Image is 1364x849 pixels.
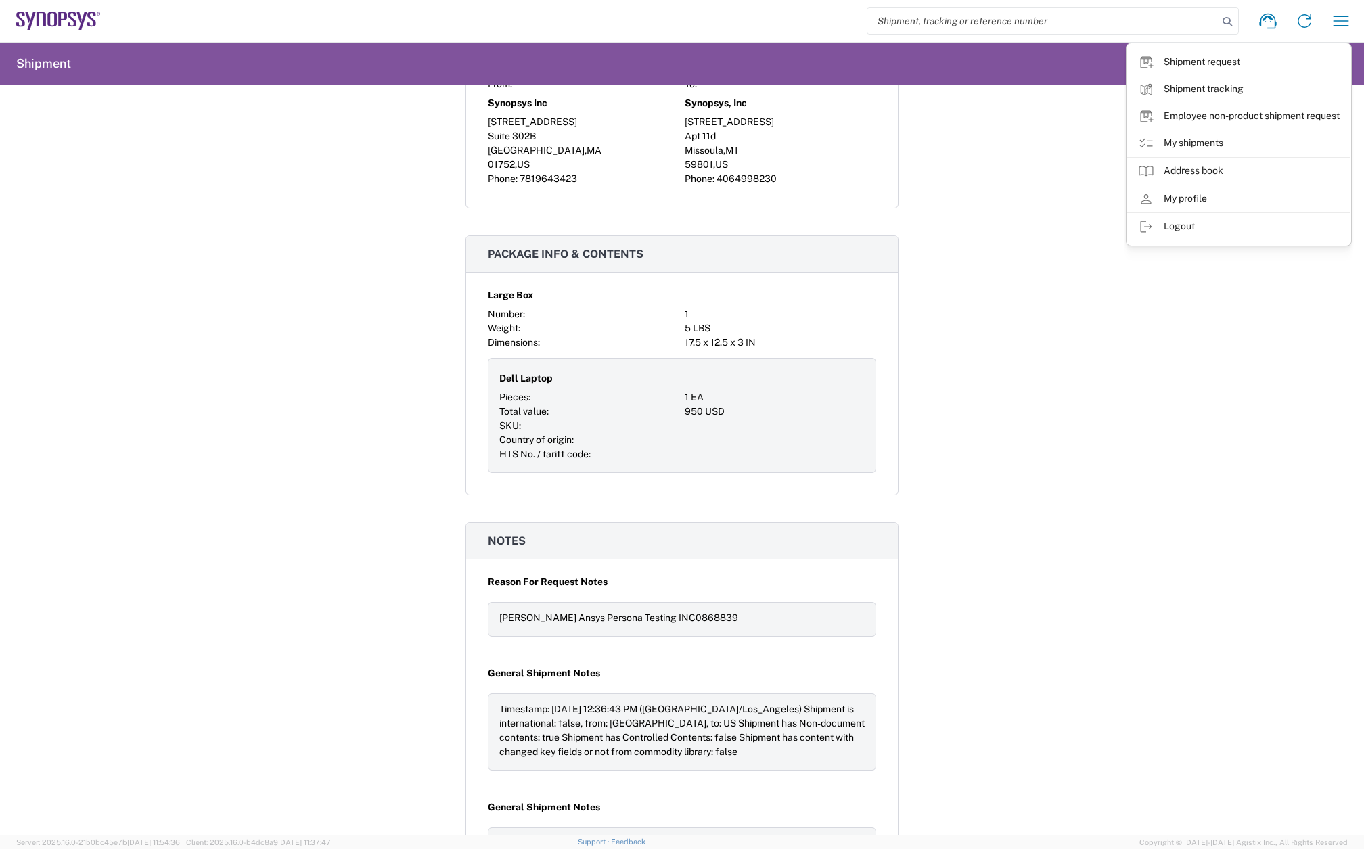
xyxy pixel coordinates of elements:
span: Weight: [488,323,520,334]
span: Country of origin: [499,434,574,445]
span: , [723,145,725,156]
a: Employee non-product shipment request [1127,103,1350,130]
div: 5 LBS [685,321,876,336]
span: Phone: [685,173,714,184]
span: Dimensions: [488,337,540,348]
span: Large Box [488,288,533,302]
div: 1 [685,307,876,321]
div: [STREET_ADDRESS] [488,115,679,129]
span: [DATE] 11:54:36 [127,838,180,846]
span: , [585,145,587,156]
span: Dell Laptop [499,371,553,386]
div: Timestamp: [DATE] 12:36:43 PM ([GEOGRAPHIC_DATA]/Los_Angeles) Shipment is international: false, f... [499,702,865,759]
span: Phone: [488,173,518,184]
span: 59801 [685,159,713,170]
span: Number: [488,308,525,319]
span: [DATE] 11:37:47 [278,838,331,846]
div: Apt 11d [685,129,876,143]
span: Notes [488,534,526,547]
span: Pieces: [499,392,530,403]
a: Support [578,837,612,846]
a: Shipment tracking [1127,76,1350,103]
a: My profile [1127,185,1350,212]
span: , [515,159,517,170]
span: US [517,159,530,170]
span: US [715,159,728,170]
h2: Shipment [16,55,71,72]
span: [GEOGRAPHIC_DATA] [488,145,585,156]
span: 7819643423 [520,173,577,184]
span: MT [725,145,739,156]
a: My shipments [1127,130,1350,157]
a: Feedback [611,837,645,846]
span: Synopsys, Inc [685,96,747,110]
span: General Shipment Notes [488,666,600,681]
span: SKU: [499,420,521,431]
span: Missoula [685,145,723,156]
div: [PERSON_NAME] Ansys Persona Testing INC0868839 [499,611,865,625]
div: 950 USD [685,405,865,419]
div: [STREET_ADDRESS] [685,115,876,129]
a: Shipment request [1127,49,1350,76]
span: HTS No. / tariff code: [499,449,591,459]
span: Copyright © [DATE]-[DATE] Agistix Inc., All Rights Reserved [1139,836,1348,848]
span: Synopsys Inc [488,96,547,110]
div: 1 EA [685,390,865,405]
input: Shipment, tracking or reference number [867,8,1218,34]
span: Server: 2025.16.0-21b0bc45e7b [16,838,180,846]
span: , [713,159,715,170]
span: Package info & contents [488,248,643,260]
span: 4064998230 [717,173,777,184]
span: 01752 [488,159,515,170]
div: Suite 302B [488,129,679,143]
a: Address book [1127,158,1350,185]
span: Total value: [499,406,549,417]
a: Logout [1127,213,1350,240]
span: Reason For Request Notes [488,575,608,589]
span: MA [587,145,601,156]
div: 17.5 x 12.5 x 3 IN [685,336,876,350]
span: General Shipment Notes [488,800,600,814]
span: Client: 2025.16.0-b4dc8a9 [186,838,331,846]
